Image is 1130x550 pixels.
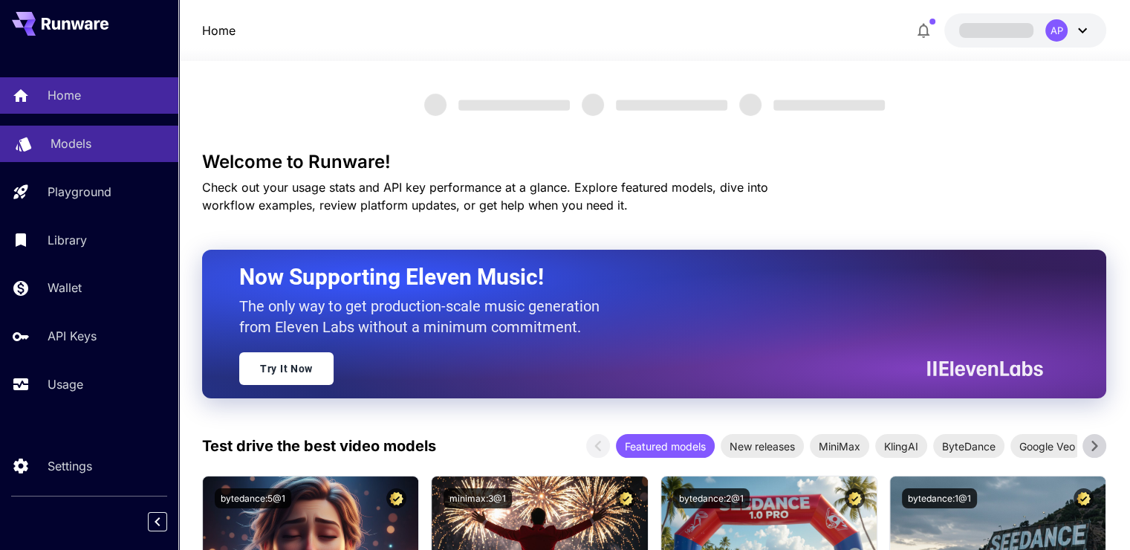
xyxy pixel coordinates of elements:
[810,434,869,458] div: MiniMax
[721,439,804,454] span: New releases
[48,183,111,201] p: Playground
[202,22,236,39] a: Home
[673,488,750,508] button: bytedance:2@1
[810,439,869,454] span: MiniMax
[239,296,611,337] p: The only way to get production-scale music generation from Eleven Labs without a minimum commitment.
[616,439,715,454] span: Featured models
[202,22,236,39] nav: breadcrumb
[944,13,1106,48] button: AP
[148,512,167,531] button: Collapse sidebar
[202,152,1106,172] h3: Welcome to Runware!
[875,439,927,454] span: KlingAI
[845,488,865,508] button: Certified Model – Vetted for best performance and includes a commercial license.
[1074,488,1094,508] button: Certified Model – Vetted for best performance and includes a commercial license.
[202,180,768,213] span: Check out your usage stats and API key performance at a glance. Explore featured models, dive int...
[616,434,715,458] div: Featured models
[48,231,87,249] p: Library
[875,434,927,458] div: KlingAI
[48,279,82,297] p: Wallet
[1010,434,1084,458] div: Google Veo
[215,488,291,508] button: bytedance:5@1
[933,434,1004,458] div: ByteDance
[386,488,406,508] button: Certified Model – Vetted for best performance and includes a commercial license.
[239,352,334,385] a: Try It Now
[239,263,1032,291] h2: Now Supporting Eleven Music!
[444,488,512,508] button: minimax:3@1
[159,508,178,535] div: Collapse sidebar
[1045,19,1068,42] div: AP
[48,375,83,393] p: Usage
[48,327,97,345] p: API Keys
[902,488,977,508] button: bytedance:1@1
[616,488,636,508] button: Certified Model – Vetted for best performance and includes a commercial license.
[48,86,81,104] p: Home
[721,434,804,458] div: New releases
[202,435,436,457] p: Test drive the best video models
[48,457,92,475] p: Settings
[51,135,91,152] p: Models
[933,439,1004,454] span: ByteDance
[1010,439,1084,454] span: Google Veo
